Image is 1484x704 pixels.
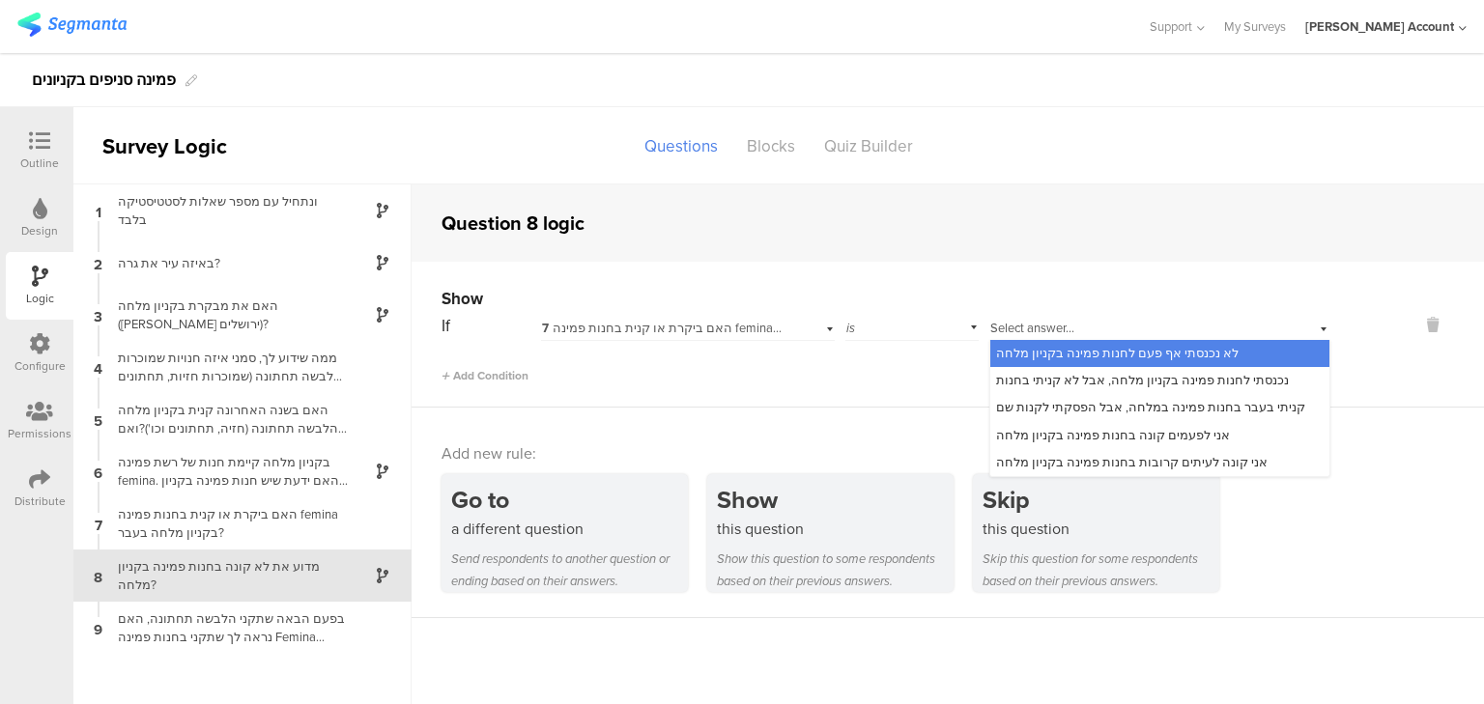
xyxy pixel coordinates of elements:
[442,287,483,311] span: Show
[442,314,539,338] div: If
[846,319,855,337] span: is
[106,609,348,646] div: בפעם הבאה שתקני הלבשה תחתונה, האם נראה לך שתקני בחנות פמינה Femina בקניון מלחה?
[542,320,783,337] div: האם ביקרת או קנית בחנות פמינה femina בקניון מלחה בעבר?
[21,222,58,239] div: Design
[8,425,71,442] div: Permissions
[14,493,66,510] div: Distribute
[983,548,1219,592] div: Skip this question for some respondents based on their previous answers.
[20,155,59,172] div: Outline
[717,548,954,592] div: Show this question to some respondents based on their previous answers.
[106,296,348,333] div: האם את מבקרת בקניון מלחה ([PERSON_NAME] ירושלים)?
[996,453,1268,471] span: אני קונה לעיתים קרובות בחנות פמינה בקניון מלחה
[717,518,954,540] div: this question
[983,482,1219,518] div: Skip
[996,344,1239,362] span: לא נכנסתי אף פעם לחנות פמינה בקניון מלחה
[1150,17,1192,36] span: Support
[442,209,585,238] div: Question 8 logic
[630,129,732,163] div: Questions
[983,518,1219,540] div: this question
[94,252,102,273] span: 2
[1305,17,1454,36] div: [PERSON_NAME] Account
[106,557,348,594] div: מדוע את לא קונה בחנות פמינה בקניון מלחה?
[451,518,688,540] div: a different question
[106,453,348,490] div: בקניון מלחה קיימת חנות של רשת פמינה femina. האם ידעת שיש חנות פמינה בקניון מלחה?
[17,13,127,37] img: segmanta logo
[94,617,102,638] span: 9
[451,482,688,518] div: Go to
[451,548,688,592] div: Send respondents to another question or ending based on their answers.
[106,505,348,542] div: האם ביקרת או קנית בחנות פמינה femina בקניון מלחה בעבר?
[14,357,66,375] div: Configure
[73,130,296,162] div: Survey Logic
[106,192,348,229] div: ונתחיל עם מספר שאלות לסטטיסטיקה בלבד
[26,290,54,307] div: Logic
[810,129,927,163] div: Quiz Builder
[996,426,1230,444] span: אני לפעמים קונה בחנות פמינה בקניון מלחה
[717,482,954,518] div: Show
[542,320,549,337] span: 7
[106,401,348,437] div: האם בשנה האחרונה קנית בקניון מלחה הלבשה תחתונה (חזיה, תחתונים וכו')?ואם כן באיזה חנות או חנויות ק...
[106,349,348,385] div: ממה שידוע לך, סמני איזה חנויות שמוכרות הלבשה תחתונה (שמוכרות חזיות, תחתונים ועוד) קיימות כיום בקנ...
[990,319,1074,337] span: Select answer...
[106,254,348,272] div: באיזה עיר את גרה?
[996,371,1289,389] span: נכנסתי לחנות פמינה בקניון מלחה, אבל לא קניתי בחנות
[95,513,102,534] span: 7
[96,200,101,221] span: 1
[94,408,102,430] span: 5
[94,356,102,378] span: 4
[94,565,102,586] span: 8
[94,304,102,325] span: 3
[732,129,810,163] div: Blocks
[442,367,528,384] span: Add Condition
[442,442,1456,465] div: Add new rule:
[542,319,882,337] span: האם ביקרת או קנית בחנות פמינה femina בקניון מלחה בעבר?
[996,398,1305,416] span: קניתי בעבר בחנות פמינה במלחה, אבל הפסקתי לקנות שם
[32,65,176,96] div: פמינה סניפים בקניונים
[94,461,102,482] span: 6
